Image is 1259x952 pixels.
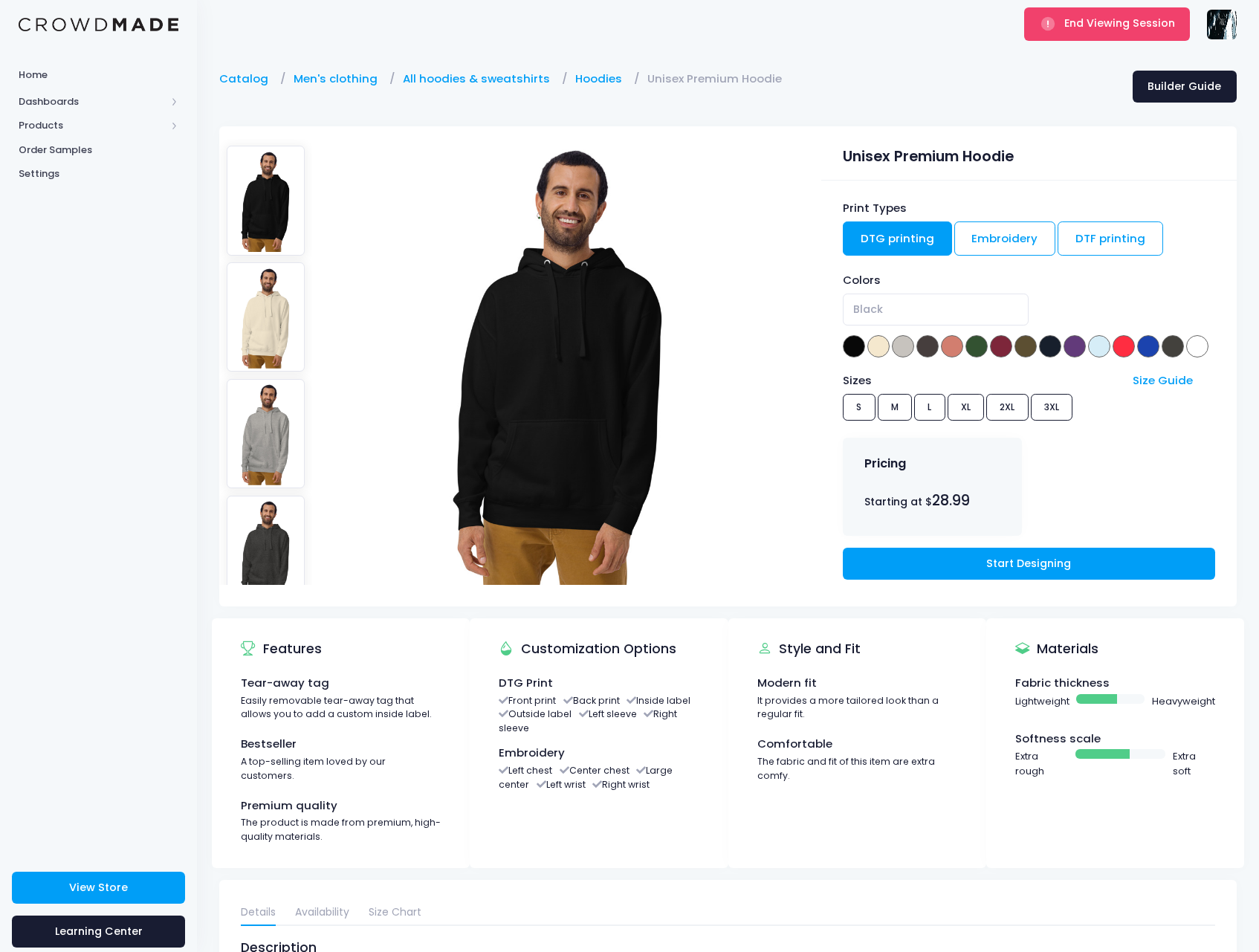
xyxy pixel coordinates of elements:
img: User [1207,10,1237,39]
a: Start Designing [843,548,1215,580]
span: Heavyweight [1152,694,1215,709]
a: DTG printing [843,221,952,256]
div: Fabric thickness [1015,675,1215,691]
a: View Store [12,872,185,904]
div: Colors [843,272,1215,288]
div: Premium quality [241,797,441,814]
span: End Viewing Session [1064,16,1175,30]
a: Catalog [219,71,276,87]
li: Front print [499,694,556,707]
div: Tear-away tag [241,675,441,691]
span: Extra rough [1015,749,1068,778]
li: Center chest [560,764,629,777]
button: End Viewing Session [1024,7,1190,40]
span: Learning Center [55,924,143,939]
li: Large center [499,764,673,791]
a: Details [241,899,276,926]
a: Men's clothing [294,71,385,87]
a: All hoodies & sweatshirts [403,71,557,87]
a: Learning Center [12,916,185,948]
img: Logo [19,18,178,32]
div: A top-selling item loved by our customers. [241,755,441,783]
div: Unisex Premium Hoodie [843,139,1215,168]
span: Home [19,68,178,82]
li: Left wrist [537,778,586,791]
li: Inside label [627,694,690,707]
div: Easily removable tear-away tag that allows you to add a custom inside label. [241,694,441,722]
li: Right wrist [592,778,650,791]
div: Comfortable [757,736,957,752]
li: Right sleeve [499,707,677,734]
a: Builder Guide [1133,71,1237,103]
span: Basic example [1075,749,1166,759]
li: Outside label [499,707,572,720]
div: The product is made from premium, high-quality materials. [241,816,441,843]
div: Starting at $ [864,490,1000,511]
a: Unisex Premium Hoodie [647,71,789,87]
a: Size Guide [1133,372,1193,388]
span: Settings [19,166,178,181]
div: DTG Print [499,675,699,691]
a: Embroidery [954,221,1056,256]
h4: Pricing [864,456,906,471]
div: Style and Fit [757,628,861,670]
li: Back print [563,694,620,707]
span: Basic example [1076,694,1145,704]
div: It provides a more tailored look than a regular fit. [757,694,957,722]
a: Size Chart [369,899,421,926]
span: Extra soft [1173,749,1215,778]
div: Softness scale [1015,731,1215,747]
a: Hoodies [575,71,629,87]
div: Print Types [843,200,1215,216]
div: Embroidery [499,745,699,761]
span: Order Samples [19,143,178,158]
li: Left chest [499,764,552,777]
a: Availability [295,899,349,926]
div: Sizes [835,372,1125,389]
a: DTF printing [1058,221,1163,256]
div: Materials [1015,628,1099,670]
div: Modern fit [757,675,957,691]
div: The fabric and fit of this item are extra comfy. [757,755,957,783]
div: Bestseller [241,736,441,752]
span: 28.99 [932,490,970,511]
span: Lightweight [1015,694,1069,709]
span: Dashboards [19,94,166,109]
div: Features [241,628,322,670]
span: Black [843,294,1029,326]
span: View Store [69,880,128,895]
span: Black [853,302,883,317]
li: Left sleeve [579,707,637,720]
div: Customization Options [499,628,676,670]
span: Products [19,118,166,133]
